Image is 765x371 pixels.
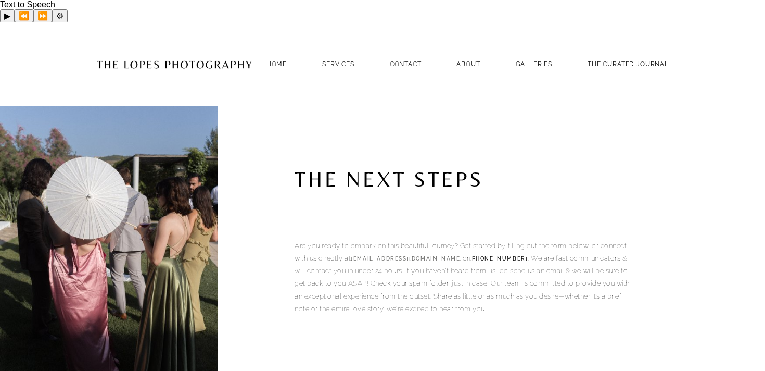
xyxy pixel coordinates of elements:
[390,57,422,71] a: Contact
[516,57,553,71] a: GALLERIES
[322,60,354,68] a: SERVICES
[351,256,463,262] a: [EMAIL_ADDRESS][DOMAIN_NAME]
[295,162,503,196] code: the next steps
[456,57,480,71] a: ABOUT
[52,9,68,22] button: Settings
[96,39,252,90] img: Portugal Wedding Photographer | The Lopes Photography
[469,256,528,262] a: [PHONE_NUMBER]
[266,57,287,71] a: Home
[15,9,33,22] button: Previous
[295,240,631,316] p: Are you ready to embark on this beautiful journey? Get started by filling out the form below, or ...
[588,57,669,71] a: THE CURATED JOURNAL
[33,9,52,22] button: Forward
